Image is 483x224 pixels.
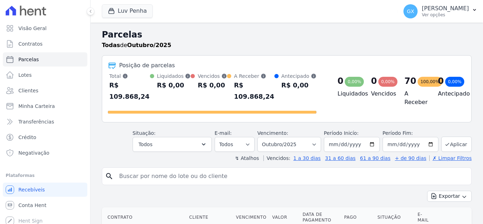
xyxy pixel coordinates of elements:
div: R$ 109.868,24 [234,80,274,102]
a: Minha Carteira [3,99,87,113]
label: Vencidos: [263,155,290,161]
span: Contratos [18,40,42,47]
label: Vencimento: [257,130,288,136]
div: 100,00% [418,77,442,87]
a: 61 a 90 dias [360,155,390,161]
h4: Vencidos [371,90,393,98]
button: Exportar [427,191,472,202]
span: Clientes [18,87,38,94]
div: R$ 0,00 [157,80,191,91]
button: Todos [133,137,212,152]
div: 0,00% [378,77,397,87]
div: Total [109,73,150,80]
span: Transferências [18,118,54,125]
label: Período Fim: [383,130,438,137]
div: R$ 109.868,24 [109,80,150,102]
a: 31 a 60 dias [325,155,355,161]
label: E-mail: [215,130,232,136]
a: Recebíveis [3,183,87,197]
a: Contratos [3,37,87,51]
button: GX [PERSON_NAME] Ver opções [398,1,483,21]
span: Visão Geral [18,25,47,32]
a: ✗ Limpar Filtros [429,155,472,161]
a: Crédito [3,130,87,144]
i: search [105,172,114,180]
div: Liquidados [157,73,191,80]
div: A Receber [234,73,274,80]
div: Vencidos [198,73,227,80]
div: Posição de parcelas [119,61,175,70]
span: Recebíveis [18,186,45,193]
p: de [102,41,171,50]
h4: Antecipado [438,90,460,98]
label: ↯ Atalhos [235,155,259,161]
a: Clientes [3,84,87,98]
span: Negativação [18,149,50,156]
span: Minha Carteira [18,103,55,110]
input: Buscar por nome do lote ou do cliente [115,169,469,183]
span: Crédito [18,134,36,141]
button: Luv Penha [102,4,153,18]
div: Antecipado [281,73,316,80]
a: Transferências [3,115,87,129]
div: 0 [371,75,377,87]
span: GX [407,9,414,14]
p: [PERSON_NAME] [422,5,469,12]
strong: Todas [102,42,120,48]
p: Ver opções [422,12,469,18]
h2: Parcelas [102,28,472,41]
a: + de 90 dias [395,155,426,161]
a: 1 a 30 dias [293,155,321,161]
div: R$ 0,00 [198,80,227,91]
div: 0 [438,75,444,87]
div: 70 [405,75,416,87]
div: R$ 0,00 [281,80,316,91]
h4: Liquidados [338,90,360,98]
div: Plataformas [6,171,85,180]
a: Lotes [3,68,87,82]
div: 0,00% [345,77,364,87]
label: Período Inicío: [324,130,359,136]
button: Aplicar [441,137,472,152]
span: Conta Hent [18,202,46,209]
span: Lotes [18,71,32,79]
span: Todos [139,140,152,149]
h4: A Receber [405,90,427,107]
a: Parcelas [3,52,87,67]
div: 0,00% [445,77,464,87]
label: Situação: [133,130,156,136]
a: Conta Hent [3,198,87,212]
a: Negativação [3,146,87,160]
strong: Outubro/2025 [127,42,171,48]
div: 0 [338,75,344,87]
span: Parcelas [18,56,39,63]
a: Visão Geral [3,21,87,35]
